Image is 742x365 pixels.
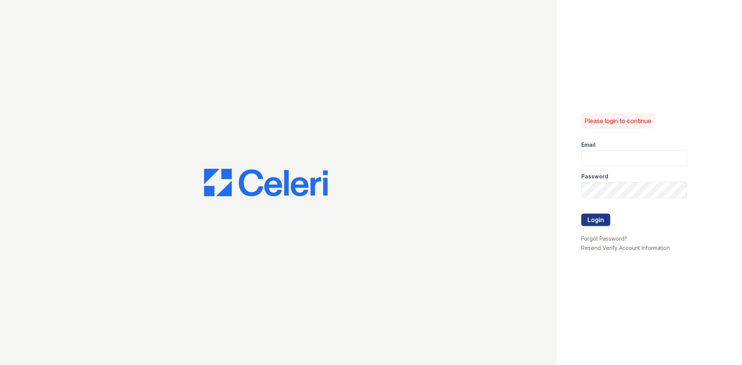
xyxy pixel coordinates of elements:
a: Resend Verify Account Information [581,244,670,251]
label: Email [581,141,596,149]
img: CE_Logo_Blue-a8612792a0a2168367f1c8372b55b34899dd931a85d93a1a3d3e32e68fde9ad4.png [204,169,328,197]
button: Login [581,214,610,226]
a: Forgot Password? [581,235,627,242]
p: Please login to continue [584,116,651,126]
label: Password [581,173,608,180]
